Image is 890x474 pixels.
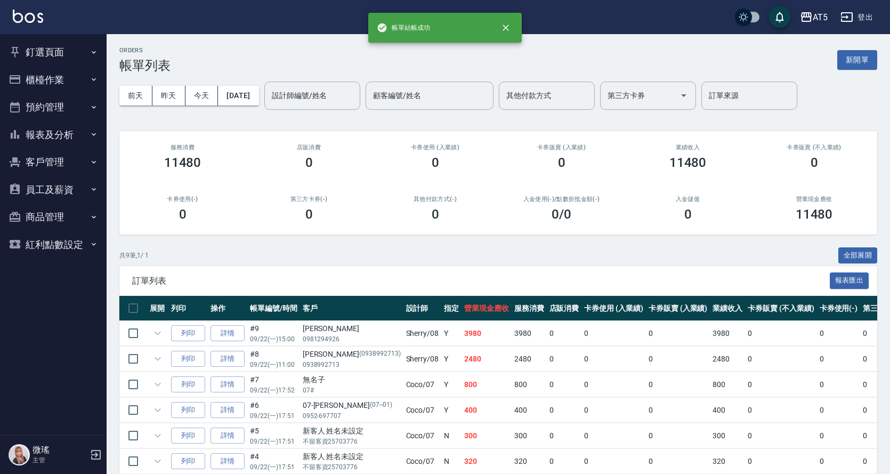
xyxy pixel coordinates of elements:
[558,155,565,170] h3: 0
[33,455,87,465] p: 主管
[512,423,547,448] td: 300
[769,6,790,28] button: save
[813,11,828,24] div: AT5
[512,347,547,372] td: 2480
[637,196,738,203] h2: 入金儲值
[552,207,571,222] h3: 0 /0
[745,398,816,423] td: 0
[581,398,646,423] td: 0
[303,360,401,369] p: 0938992713
[796,207,833,222] h3: 11480
[441,321,462,346] td: Y
[764,144,864,151] h2: 卡券販賣 (不入業績)
[745,449,816,474] td: 0
[4,203,102,231] button: 商品管理
[250,360,297,369] p: 09/22 (一) 11:00
[817,449,861,474] td: 0
[432,207,439,222] h3: 0
[817,296,861,321] th: 卡券使用(-)
[258,196,359,203] h2: 第三方卡券(-)
[646,347,710,372] td: 0
[250,334,297,344] p: 09/22 (一) 15:00
[441,296,462,321] th: 指定
[247,398,300,423] td: #6
[147,296,168,321] th: 展開
[581,449,646,474] td: 0
[4,121,102,149] button: 報表及分析
[830,272,869,289] button: 報表匯出
[185,86,219,106] button: 今天
[385,196,486,203] h2: 其他付款方式(-)
[637,144,738,151] h2: 業績收入
[211,351,245,367] a: 詳情
[547,296,582,321] th: 店販消費
[817,321,861,346] td: 0
[359,349,401,360] p: (0938992713)
[462,296,512,321] th: 營業現金應收
[745,347,816,372] td: 0
[710,449,745,474] td: 320
[211,325,245,342] a: 詳情
[168,296,208,321] th: 列印
[494,16,517,39] button: close
[745,423,816,448] td: 0
[33,445,87,455] h5: 微瑤
[441,398,462,423] td: Y
[581,347,646,372] td: 0
[4,176,102,204] button: 員工及薪資
[745,321,816,346] td: 0
[247,423,300,448] td: #5
[817,347,861,372] td: 0
[710,372,745,397] td: 800
[119,251,149,260] p: 共 9 筆, 1 / 1
[303,451,401,462] div: 新客人 姓名未設定
[247,347,300,372] td: #8
[211,376,245,393] a: 詳情
[247,449,300,474] td: #4
[303,385,401,395] p: 07#
[164,155,201,170] h3: 11480
[462,423,512,448] td: 300
[462,398,512,423] td: 400
[171,325,205,342] button: 列印
[817,423,861,448] td: 0
[119,47,171,54] h2: ORDERS
[303,425,401,437] div: 新客人 姓名未設定
[303,400,401,411] div: 07-[PERSON_NAME]
[646,296,710,321] th: 卡券販賣 (入業績)
[646,449,710,474] td: 0
[512,398,547,423] td: 400
[838,247,878,264] button: 全部展開
[4,148,102,176] button: 客戶管理
[462,372,512,397] td: 800
[710,347,745,372] td: 2480
[303,411,401,421] p: 0952-697707
[119,58,171,73] h3: 帳單列表
[300,296,403,321] th: 客戶
[512,321,547,346] td: 3980
[303,349,401,360] div: [PERSON_NAME]
[403,449,442,474] td: Coco /07
[441,423,462,448] td: N
[836,7,877,27] button: 登出
[258,144,359,151] h2: 店販消費
[132,276,830,286] span: 訂單列表
[385,144,486,151] h2: 卡券使用 (入業績)
[432,155,439,170] h3: 0
[119,86,152,106] button: 前天
[13,10,43,23] img: Logo
[547,398,582,423] td: 0
[250,462,297,472] p: 09/22 (一) 17:51
[403,423,442,448] td: Coco /07
[403,321,442,346] td: Sherry /08
[377,22,430,33] span: 帳單結帳成功
[710,398,745,423] td: 400
[837,54,877,65] a: 新開單
[710,423,745,448] td: 300
[581,321,646,346] td: 0
[511,196,612,203] h2: 入金使用(-) /點數折抵金額(-)
[581,423,646,448] td: 0
[462,449,512,474] td: 320
[512,372,547,397] td: 800
[403,296,442,321] th: 設計師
